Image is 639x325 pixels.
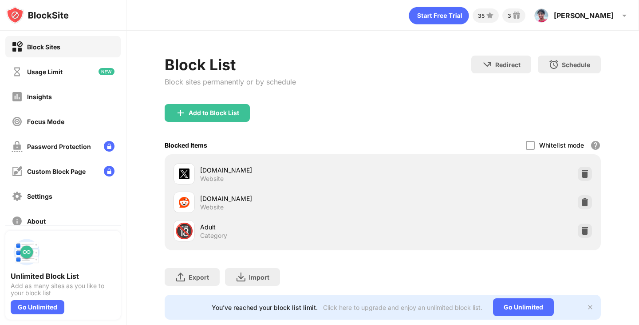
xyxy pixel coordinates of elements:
img: password-protection-off.svg [12,141,23,152]
img: insights-off.svg [12,91,23,102]
div: Blocked Items [165,141,207,149]
div: animation [409,7,469,24]
img: new-icon.svg [99,68,114,75]
div: 3 [508,12,511,19]
div: Usage Limit [27,68,63,76]
img: points-small.svg [485,10,495,21]
div: Password Protection [27,143,91,150]
img: time-usage-off.svg [12,66,23,77]
img: customize-block-page-off.svg [12,166,23,177]
div: Add to Block List [189,109,239,116]
img: about-off.svg [12,216,23,227]
img: push-block-list.svg [11,236,43,268]
div: Block List [165,56,296,74]
div: Website [200,203,224,211]
img: logo-blocksite.svg [6,6,69,24]
img: x-button.svg [587,304,594,311]
img: block-on.svg [12,41,23,52]
div: 🔞 [175,222,193,240]
div: Whitelist mode [539,141,584,149]
div: Import [249,273,269,281]
div: You’ve reached your block list limit. [212,304,318,311]
div: Custom Block Page [27,168,86,175]
img: focus-off.svg [12,116,23,127]
div: 35 [478,12,485,19]
div: About [27,217,46,225]
div: [PERSON_NAME] [554,11,614,20]
img: settings-off.svg [12,191,23,202]
div: Adult [200,222,383,232]
div: Go Unlimited [11,300,64,314]
div: Click here to upgrade and enjoy an unlimited block list. [323,304,482,311]
img: lock-menu.svg [104,166,114,177]
div: Add as many sites as you like to your block list [11,282,115,297]
div: Unlimited Block List [11,272,115,281]
div: Redirect [495,61,521,68]
div: Website [200,175,224,183]
img: favicons [179,169,189,179]
div: Block sites permanently or by schedule [165,77,296,86]
img: favicons [179,197,189,208]
div: Insights [27,93,52,100]
div: [DOMAIN_NAME] [200,165,383,175]
div: Block Sites [27,43,60,51]
div: Settings [27,193,52,200]
div: Go Unlimited [493,298,554,316]
div: [DOMAIN_NAME] [200,194,383,203]
div: Export [189,273,209,281]
img: reward-small.svg [511,10,522,21]
div: Category [200,232,227,240]
img: lock-menu.svg [104,141,114,152]
div: Focus Mode [27,118,64,125]
div: Schedule [562,61,590,68]
img: ACg8ocLUAB3fVjit1aZNHdy2OC0jMVJ7n9U5HFU9AcdEM57OwqpollRX=s96-c [534,8,548,23]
